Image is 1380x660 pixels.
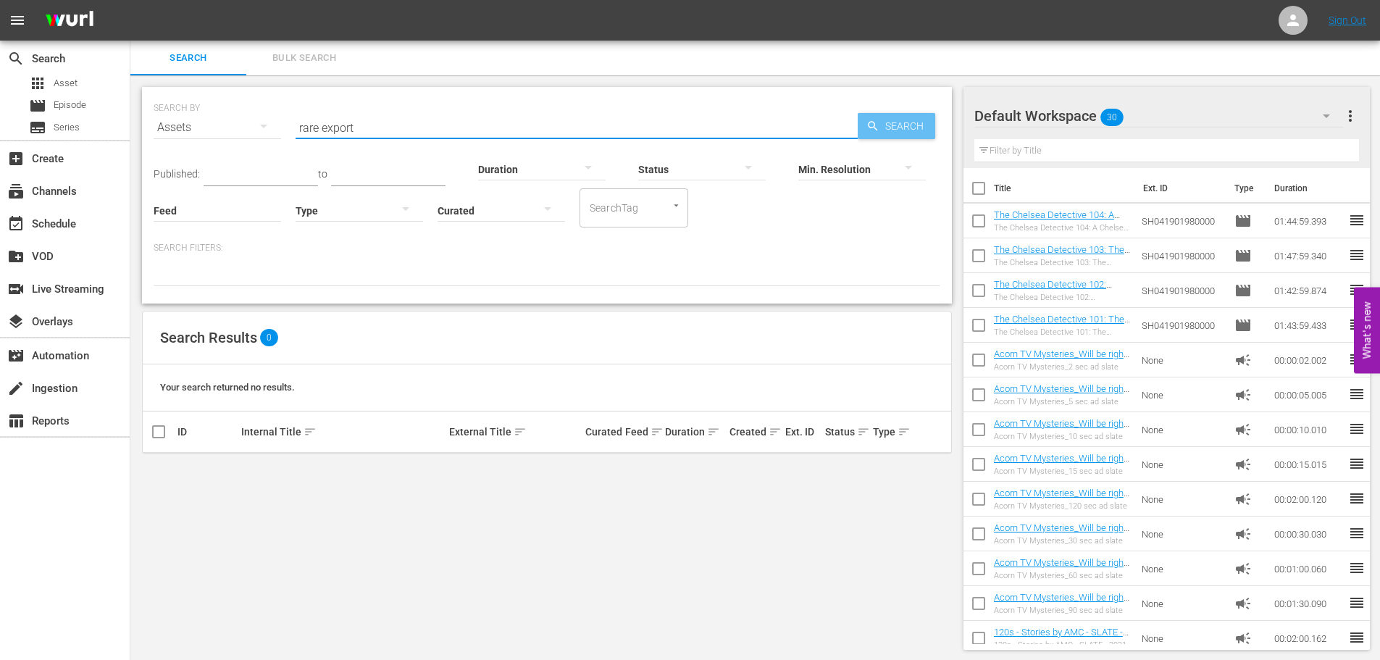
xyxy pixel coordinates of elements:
span: reorder [1348,455,1366,472]
td: 00:00:02.002 [1268,343,1348,377]
span: menu [9,12,26,29]
div: Curated [585,426,621,438]
td: None [1136,586,1229,621]
td: 01:47:59.340 [1268,238,1348,273]
span: sort [707,425,720,438]
td: None [1136,447,1229,482]
div: Feed [625,423,661,440]
div: Type [873,423,900,440]
a: Acorn TV Mysteries_Will be right back 120 S01642210001 FINAL [994,488,1129,509]
div: Duration [665,423,724,440]
span: reorder [1348,212,1366,229]
span: reorder [1348,420,1366,438]
span: Episode [54,98,86,112]
span: Search [7,50,25,67]
td: SH041901980000 [1136,238,1229,273]
div: Acorn TV Mysteries_10 sec ad slate [994,432,1131,441]
div: Ext. ID [785,426,821,438]
th: Duration [1266,168,1352,209]
td: 00:02:00.120 [1268,482,1348,517]
span: Asset [29,75,46,92]
span: Live Streaming [7,280,25,298]
div: 120s - Stories by AMC - SLATE - 2021 [994,640,1131,650]
span: Episode [1234,212,1252,230]
span: Asset [54,76,78,91]
div: Internal Title [241,423,445,440]
span: Episode [1234,317,1252,334]
td: 01:42:59.874 [1268,273,1348,308]
th: Ext. ID [1134,168,1226,209]
span: Ad [1234,351,1252,369]
span: Ingestion [7,380,25,397]
td: SH041901980000 [1136,273,1229,308]
span: Search Results [160,329,257,346]
span: Series [54,120,80,135]
button: Open Feedback Widget [1354,287,1380,373]
span: sort [514,425,527,438]
span: Ad [1234,421,1252,438]
span: Ad [1234,525,1252,543]
a: Acorn TV Mysteries_Will be right back 60 S01642208001 FINAL [994,557,1129,579]
td: SH041901980000 [1136,204,1229,238]
span: Episode [1234,247,1252,264]
div: Acorn TV Mysteries_120 sec ad slate [994,501,1131,511]
a: The Chelsea Detective 102: [PERSON_NAME] (The Chelsea Detective 102: [PERSON_NAME] (amc_networks_... [994,279,1129,333]
span: sort [651,425,664,438]
div: Acorn TV Mysteries_15 sec ad slate [994,467,1131,476]
span: reorder [1348,351,1366,368]
div: Default Workspace [974,96,1344,136]
th: Type [1226,168,1266,209]
td: None [1136,377,1229,412]
span: reorder [1348,490,1366,507]
span: reorder [1348,385,1366,403]
div: The Chelsea Detective 104: A Chelsea Education [994,223,1131,233]
span: Ad [1234,560,1252,577]
a: Acorn TV Mysteries_Will be right back 15 S01642206001 FINAL [994,453,1129,475]
span: Ad [1234,595,1252,612]
th: Title [994,168,1134,209]
button: Open [669,199,683,212]
p: Search Filters: [154,242,940,254]
span: Ad [1234,386,1252,404]
span: reorder [1348,594,1366,611]
span: Automation [7,347,25,364]
span: Your search returned no results. [160,382,295,393]
div: The Chelsea Detective 102: [PERSON_NAME] [994,293,1131,302]
a: Acorn TV Mysteries_Will be right back 30 S01642207001 FINA [994,522,1129,544]
span: sort [304,425,317,438]
a: The Chelsea Detective 101: The Wages of Sin (The Chelsea Detective 101: The Wages of Sin (amc_net... [994,314,1130,368]
td: 00:01:30.090 [1268,586,1348,621]
span: sort [898,425,911,438]
span: Search [139,50,238,67]
a: The Chelsea Detective 103: The Gentle Giant (The Chelsea Detective 103: The Gentle Giant (amc_net... [994,244,1130,298]
span: VOD [7,248,25,265]
td: 00:00:15.015 [1268,447,1348,482]
span: sort [857,425,870,438]
span: Ad [1234,630,1252,647]
td: None [1136,621,1229,656]
span: reorder [1348,629,1366,646]
a: Acorn TV Mysteries_Will be right back 05 S01642204001 FINAL [994,383,1129,405]
span: to [318,168,327,180]
div: ID [177,426,237,438]
td: 01:43:59.433 [1268,308,1348,343]
td: None [1136,482,1229,517]
span: Published: [154,168,200,180]
td: 00:00:30.030 [1268,517,1348,551]
span: 30 [1100,102,1124,133]
td: None [1136,517,1229,551]
span: Create [7,150,25,167]
span: Reports [7,412,25,430]
td: 00:01:00.060 [1268,551,1348,586]
div: The Chelsea Detective 101: The Wages of Sin [994,327,1131,337]
span: Schedule [7,215,25,233]
img: ans4CAIJ8jUAAAAAAAAAAAAAAAAAAAAAAAAgQb4GAAAAAAAAAAAAAAAAAAAAAAAAJMjXAAAAAAAAAAAAAAAAAAAAAAAAgAT5G... [35,4,104,38]
td: SH041901980000 [1136,308,1229,343]
div: Acorn TV Mysteries_60 sec ad slate [994,571,1131,580]
a: The Chelsea Detective 104: A Chelsea Education (The Chelsea Detective 104: A Chelsea Education (a... [994,209,1129,275]
div: Assets [154,107,281,148]
span: Ad [1234,490,1252,508]
span: reorder [1348,525,1366,542]
a: Acorn TV Mysteries_Will be right back 10 S01642205001 FINAL [994,418,1129,440]
span: Episode [1234,282,1252,299]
